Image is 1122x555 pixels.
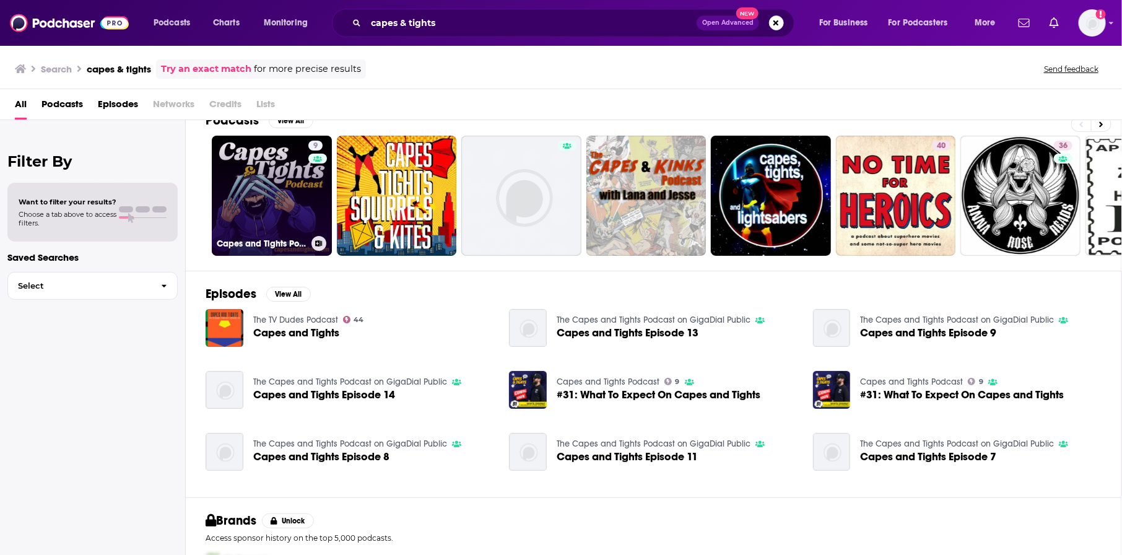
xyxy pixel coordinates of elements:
[41,94,83,120] a: Podcasts
[253,315,338,325] a: The TV Dudes Podcast
[253,377,447,387] a: The Capes and Tights Podcast on GigaDial Public
[819,141,826,251] div: 0
[206,371,243,409] img: Capes and Tights Episode 14
[206,309,243,347] img: Capes and Tights
[87,63,151,75] h3: capes & tights
[860,328,996,338] a: Capes and Tights Episode 9
[256,94,275,120] span: Lists
[702,20,754,26] span: Open Advanced
[161,62,251,76] a: Try an exact match
[676,379,680,385] span: 9
[557,377,659,387] a: Capes and Tights Podcast
[253,328,339,338] a: Capes and Tights
[154,14,190,32] span: Podcasts
[206,113,259,128] h2: Podcasts
[860,439,1054,449] a: The Capes and Tights Podcast on GigaDial Public
[206,286,256,302] h2: Episodes
[509,433,547,471] a: Capes and Tights Episode 11
[960,136,1081,256] a: 36
[1054,141,1072,151] a: 36
[1014,12,1035,33] a: Show notifications dropdown
[860,390,1064,400] a: #31: What To Expect On Capes and Tights
[509,371,547,409] img: #31: What To Expect On Capes and Tights
[1040,64,1102,74] button: Send feedback
[98,94,138,120] a: Episodes
[206,433,243,471] img: Capes and Tights Episode 8
[209,94,241,120] span: Credits
[262,513,315,528] button: Unlock
[979,379,983,385] span: 9
[860,377,963,387] a: Capes and Tights Podcast
[206,533,1102,543] p: Access sponsor history on the top 5,000 podcasts.
[10,11,129,35] img: Podchaser - Follow, Share and Rate Podcasts
[343,316,364,323] a: 44
[354,317,363,323] span: 44
[7,152,178,170] h2: Filter By
[966,13,1011,33] button: open menu
[206,513,257,528] h2: Brands
[860,452,996,462] a: Capes and Tights Episode 7
[153,94,194,120] span: Networks
[819,14,868,32] span: For Business
[19,198,116,206] span: Want to filter your results?
[1096,9,1106,19] svg: Add a profile image
[813,309,851,347] img: Capes and Tights Episode 9
[15,94,27,120] a: All
[366,13,697,33] input: Search podcasts, credits, & more...
[557,315,750,325] a: The Capes and Tights Podcast on GigaDial Public
[145,13,206,33] button: open menu
[8,282,151,290] span: Select
[968,378,983,385] a: 9
[1059,140,1068,152] span: 36
[1079,9,1106,37] span: Logged in as shubbardidpr
[813,371,851,409] img: #31: What To Expect On Capes and Tights
[557,328,698,338] span: Capes and Tights Episode 13
[664,378,680,385] a: 9
[813,433,851,471] a: Capes and Tights Episode 7
[212,136,332,256] a: 9Capes and Tights Podcast
[1079,9,1106,37] button: Show profile menu
[253,390,395,400] a: Capes and Tights Episode 14
[19,210,116,227] span: Choose a tab above to access filters.
[266,287,311,302] button: View All
[736,7,759,19] span: New
[711,136,831,256] a: 0
[1079,9,1106,37] img: User Profile
[213,14,240,32] span: Charts
[557,390,760,400] a: #31: What To Expect On Capes and Tights
[7,272,178,300] button: Select
[557,452,698,462] a: Capes and Tights Episode 11
[932,141,950,151] a: 40
[217,238,307,249] h3: Capes and Tights Podcast
[255,13,324,33] button: open menu
[269,113,313,128] button: View All
[811,13,884,33] button: open menu
[264,14,308,32] span: Monitoring
[1045,12,1064,33] a: Show notifications dropdown
[889,14,948,32] span: For Podcasters
[206,286,311,302] a: EpisodesView All
[254,62,361,76] span: for more precise results
[7,251,178,263] p: Saved Searches
[205,13,247,33] a: Charts
[509,309,547,347] img: Capes and Tights Episode 13
[253,439,447,449] a: The Capes and Tights Podcast on GigaDial Public
[975,14,996,32] span: More
[253,452,389,462] a: Capes and Tights Episode 8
